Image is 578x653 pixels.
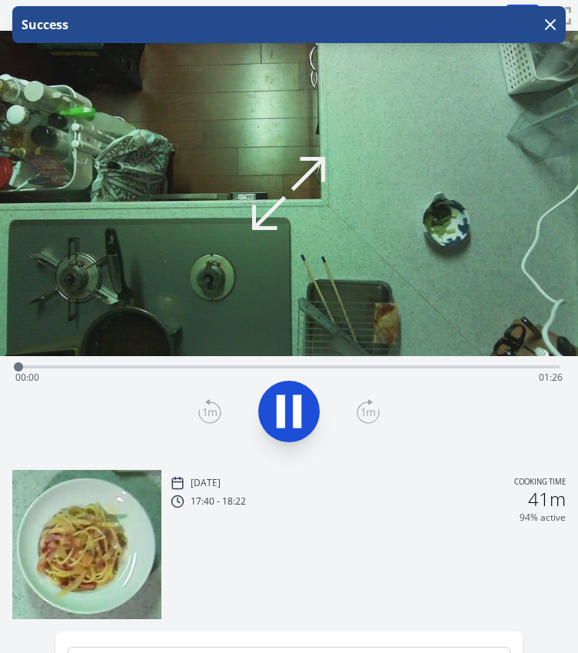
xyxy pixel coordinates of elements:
[520,511,566,524] p: 94% active
[260,5,318,27] a: 00:00:00
[191,495,246,508] p: 17:40 - 18:22
[514,476,566,490] p: Cooking time
[12,470,161,619] img: 250919084136_thumb.jpeg
[505,4,540,27] button: 1×
[18,15,68,34] p: Success
[528,490,566,508] h2: 41m
[539,371,563,384] span: 01:26
[191,477,221,489] p: [DATE]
